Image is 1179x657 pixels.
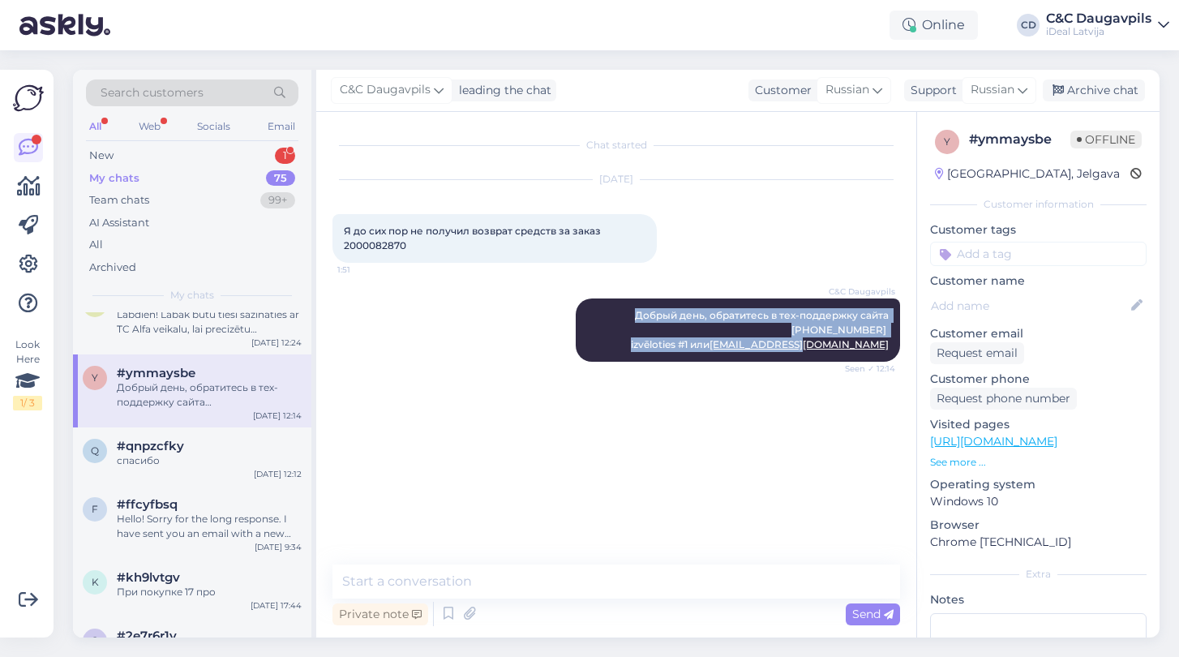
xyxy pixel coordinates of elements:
[135,116,164,137] div: Web
[92,576,99,588] span: k
[930,221,1147,238] p: Customer tags
[930,534,1147,551] p: Chrome [TECHNICAL_ID]
[1046,12,1151,25] div: C&C Daugavpils
[944,135,950,148] span: y
[930,342,1024,364] div: Request email
[89,260,136,276] div: Archived
[930,273,1147,290] p: Customer name
[117,453,302,468] div: спасибо
[829,286,895,298] span: C&C Daugavpils
[117,629,177,643] span: #2e7r6r1y
[930,517,1147,534] p: Browser
[194,116,234,137] div: Socials
[452,82,551,99] div: leading the chat
[13,337,42,410] div: Look Here
[971,81,1014,99] span: Russian
[89,170,139,187] div: My chats
[1070,131,1142,148] span: Offline
[117,512,302,541] div: Hello! Sorry for the long response. I have sent you an email with a new order along with shipping...
[117,366,195,380] span: #ymmaysbe
[344,225,603,251] span: Я до сих пор не получил возврат средств за заказ 2000082870
[264,116,298,137] div: Email
[930,416,1147,433] p: Visited pages
[935,165,1120,182] div: [GEOGRAPHIC_DATA], Jelgava
[13,83,44,114] img: Askly Logo
[117,497,178,512] span: #ffcyfbsq
[930,567,1147,582] div: Extra
[337,264,398,276] span: 1:51
[117,585,302,599] div: При покупке 17 про
[101,84,204,101] span: Search customers
[89,237,103,253] div: All
[930,371,1147,388] p: Customer phone
[251,599,302,612] div: [DATE] 17:44
[834,363,895,375] span: Seen ✓ 12:14
[1043,79,1145,101] div: Archive chat
[340,81,431,99] span: C&C Daugavpils
[92,371,98,384] span: y
[117,570,180,585] span: #kh9lvtgv
[748,82,812,99] div: Customer
[89,192,149,208] div: Team chats
[253,410,302,422] div: [DATE] 12:14
[930,434,1057,449] a: [URL][DOMAIN_NAME]
[969,130,1070,149] div: # ymmaysbe
[254,468,302,480] div: [DATE] 12:12
[260,192,295,208] div: 99+
[117,380,302,410] div: Добрый день, обратитесь в тех-поддержку сайта [PHONE_NUMBER] izvēloties #1 или [EMAIL_ADDRESS][DO...
[930,455,1147,470] p: See more ...
[1017,14,1040,36] div: CD
[92,503,98,515] span: f
[266,170,295,187] div: 75
[930,493,1147,510] p: Windows 10
[275,148,295,164] div: 1
[825,81,869,99] span: Russian
[930,197,1147,212] div: Customer information
[930,388,1077,410] div: Request phone number
[86,116,105,137] div: All
[930,242,1147,266] input: Add a tag
[710,338,889,350] a: [EMAIL_ADDRESS][DOMAIN_NAME]
[1046,25,1151,38] div: iDeal Latvija
[1046,12,1169,38] a: C&C DaugavpilsiDeal Latvija
[332,603,428,625] div: Private note
[930,591,1147,608] p: Notes
[631,309,891,350] span: Добрый день, обратитесь в тех-поддержку сайта [PHONE_NUMBER] izvēloties #1 или
[117,439,184,453] span: #qnpzcfky
[904,82,957,99] div: Support
[89,148,114,164] div: New
[930,325,1147,342] p: Customer email
[890,11,978,40] div: Online
[170,288,214,303] span: My chats
[930,476,1147,493] p: Operating system
[852,607,894,621] span: Send
[255,541,302,553] div: [DATE] 9:34
[92,634,98,646] span: 2
[89,215,149,231] div: AI Assistant
[117,307,302,337] div: Labdien! Labāk būtu tieši sazināties ar TC Alfa veikalu, lai precizētu akumulatora nomaiņas iespē...
[91,444,99,457] span: q
[13,396,42,410] div: 1 / 3
[332,138,900,152] div: Chat started
[332,172,900,187] div: [DATE]
[251,337,302,349] div: [DATE] 12:24
[931,297,1128,315] input: Add name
